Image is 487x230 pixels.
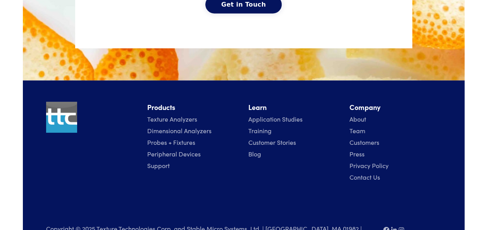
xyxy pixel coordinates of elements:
a: Privacy Policy [349,161,389,170]
a: About [349,115,366,123]
a: Peripheral Devices [147,149,201,158]
a: Support [147,161,170,170]
a: Customers [349,138,379,146]
a: Customer Stories [248,138,296,146]
a: Dimensional Analyzers [147,126,212,135]
a: Contact Us [349,173,380,181]
li: Products [147,102,239,113]
li: Learn [248,102,340,113]
li: Company [349,102,441,113]
a: Blog [248,149,261,158]
a: Texture Analyzers [147,115,197,123]
img: ttc_logo_1x1_v1.0.png [46,102,77,133]
a: Team [349,126,365,135]
a: Application Studies [248,115,303,123]
a: Training [248,126,272,135]
a: Probes + Fixtures [147,138,195,146]
a: Press [349,149,365,158]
